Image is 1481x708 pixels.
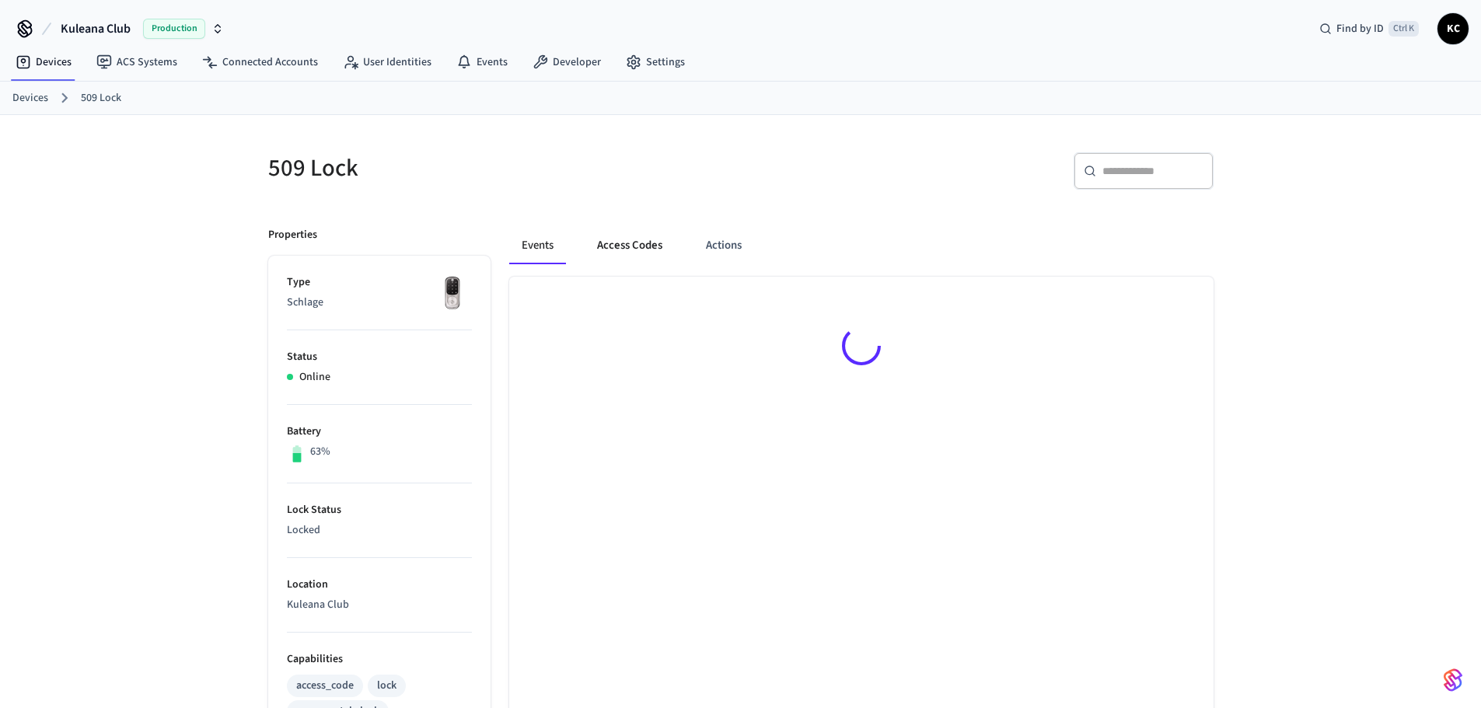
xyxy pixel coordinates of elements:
img: Yale Assure Touchscreen Wifi Smart Lock, Satin Nickel, Front [433,274,472,313]
span: KC [1439,15,1467,43]
a: Connected Accounts [190,48,330,76]
a: Devices [12,90,48,106]
a: Settings [613,48,697,76]
div: ant example [509,227,1214,264]
p: 63% [310,444,330,460]
button: Actions [693,227,754,264]
p: Locked [287,522,472,539]
a: User Identities [330,48,444,76]
span: Production [143,19,205,39]
p: Properties [268,227,317,243]
p: Capabilities [287,651,472,668]
div: Find by IDCtrl K [1307,15,1431,43]
span: Find by ID [1336,21,1384,37]
div: access_code [296,678,354,694]
img: SeamLogoGradient.69752ec5.svg [1444,668,1462,692]
p: Kuleana Club [287,597,472,613]
a: 509 Lock [81,90,121,106]
a: ACS Systems [84,48,190,76]
p: Location [287,577,472,593]
a: Developer [520,48,613,76]
p: Battery [287,424,472,440]
p: Status [287,349,472,365]
button: Events [509,227,566,264]
span: Ctrl K [1388,21,1419,37]
div: lock [377,678,396,694]
span: Kuleana Club [61,19,131,38]
p: Schlage [287,295,472,311]
a: Devices [3,48,84,76]
button: KC [1437,13,1469,44]
h5: 509 Lock [268,152,732,184]
button: Access Codes [585,227,675,264]
a: Events [444,48,520,76]
p: Online [299,369,330,385]
p: Lock Status [287,502,472,518]
p: Type [287,274,472,291]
